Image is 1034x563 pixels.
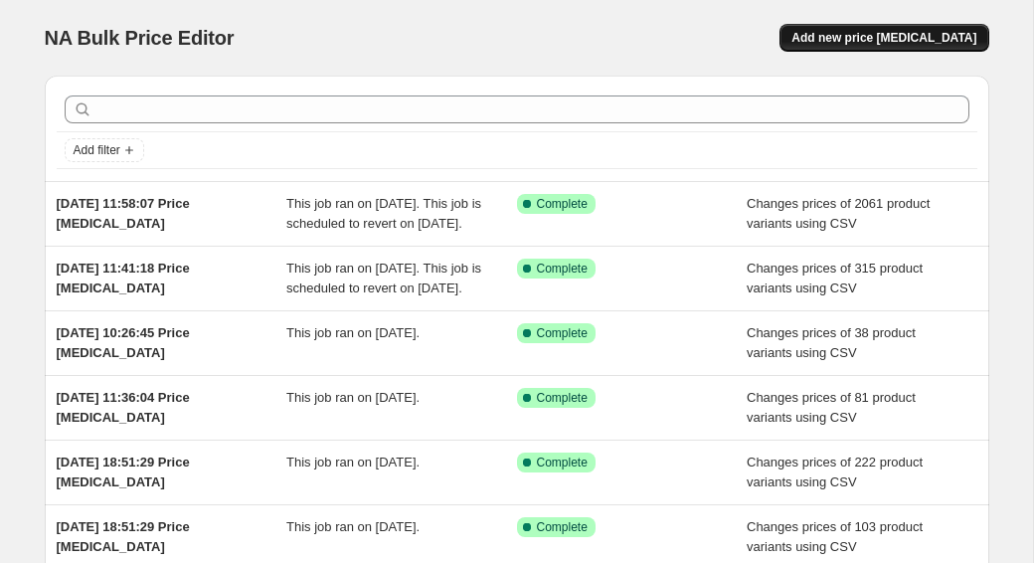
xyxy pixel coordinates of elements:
[57,325,190,360] span: [DATE] 10:26:45 Price [MEDICAL_DATA]
[45,27,235,49] span: NA Bulk Price Editor
[747,455,923,489] span: Changes prices of 222 product variants using CSV
[747,519,923,554] span: Changes prices of 103 product variants using CSV
[286,261,481,295] span: This job ran on [DATE]. This job is scheduled to revert on [DATE].
[286,390,420,405] span: This job ran on [DATE].
[791,30,976,46] span: Add new price [MEDICAL_DATA]
[537,261,588,277] span: Complete
[747,325,916,360] span: Changes prices of 38 product variants using CSV
[286,196,481,231] span: This job ran on [DATE]. This job is scheduled to revert on [DATE].
[537,196,588,212] span: Complete
[57,390,190,425] span: [DATE] 11:36:04 Price [MEDICAL_DATA]
[286,325,420,340] span: This job ran on [DATE].
[747,261,923,295] span: Changes prices of 315 product variants using CSV
[65,138,144,162] button: Add filter
[57,196,190,231] span: [DATE] 11:58:07 Price [MEDICAL_DATA]
[537,325,588,341] span: Complete
[57,455,190,489] span: [DATE] 18:51:29 Price [MEDICAL_DATA]
[57,519,190,554] span: [DATE] 18:51:29 Price [MEDICAL_DATA]
[537,455,588,470] span: Complete
[747,390,916,425] span: Changes prices of 81 product variants using CSV
[74,142,120,158] span: Add filter
[537,519,588,535] span: Complete
[537,390,588,406] span: Complete
[779,24,988,52] button: Add new price [MEDICAL_DATA]
[747,196,930,231] span: Changes prices of 2061 product variants using CSV
[286,455,420,469] span: This job ran on [DATE].
[57,261,190,295] span: [DATE] 11:41:18 Price [MEDICAL_DATA]
[286,519,420,534] span: This job ran on [DATE].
